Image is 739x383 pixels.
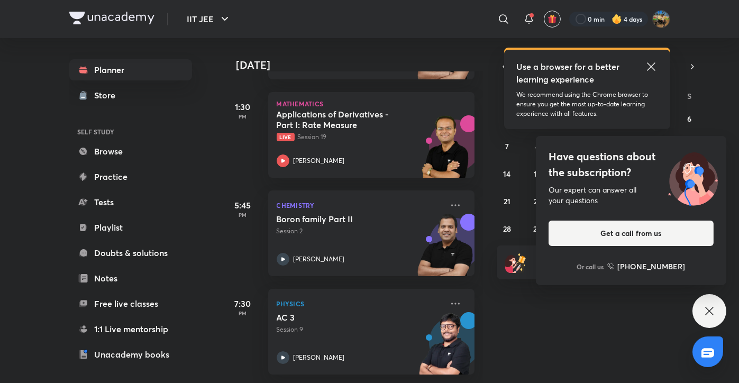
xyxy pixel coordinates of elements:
abbr: September 14, 2025 [503,169,510,179]
p: Mathematics [277,101,466,107]
button: September 6, 2025 [681,110,698,127]
button: September 14, 2025 [498,165,515,182]
abbr: September 7, 2025 [505,141,509,151]
button: September 28, 2025 [498,220,515,237]
p: Or call us [577,262,604,271]
a: Planner [69,59,192,80]
p: [PERSON_NAME] [294,254,345,264]
abbr: September 29, 2025 [533,224,541,234]
button: September 29, 2025 [529,220,546,237]
p: [PERSON_NAME] [294,353,345,362]
p: [PERSON_NAME] [294,156,345,166]
img: avatar [548,14,557,24]
img: unacademy [416,214,475,287]
button: September 21, 2025 [498,193,515,209]
h5: 1:30 [222,101,264,113]
h5: 7:30 [222,297,264,310]
a: Notes [69,268,192,289]
p: PM [222,113,264,120]
div: Our expert can answer all your questions [549,185,714,206]
abbr: September 28, 2025 [503,224,511,234]
abbr: September 8, 2025 [535,141,540,151]
h6: [PHONE_NUMBER] [618,261,686,272]
button: IIT JEE [181,8,238,30]
abbr: September 6, 2025 [687,114,691,124]
a: Store [69,85,192,106]
a: Free live classes [69,293,192,314]
button: Get a call from us [549,221,714,246]
a: 1:1 Live mentorship [69,318,192,340]
p: Session 9 [277,325,443,334]
p: Session 2 [277,226,443,236]
h4: Have questions about the subscription? [549,149,714,180]
a: Unacademy books [69,344,192,365]
p: Physics [277,297,443,310]
a: Tests [69,191,192,213]
img: streak [612,14,622,24]
abbr: September 21, 2025 [504,196,510,206]
h5: Use a browser for a better learning experience [517,60,622,86]
h6: SELF STUDY [69,123,192,141]
img: referral [505,252,526,273]
a: Playlist [69,217,192,238]
abbr: Saturday [687,91,691,101]
img: ttu_illustration_new.svg [660,149,726,206]
img: Company Logo [69,12,154,24]
h5: AC 3 [277,312,408,323]
button: avatar [544,11,561,28]
button: September 15, 2025 [529,165,546,182]
span: Live [277,133,295,141]
a: Browse [69,141,192,162]
a: Practice [69,166,192,187]
a: [PHONE_NUMBER] [607,261,686,272]
img: Shivam Munot [652,10,670,28]
a: Doubts & solutions [69,242,192,263]
p: Chemistry [277,199,443,212]
p: PM [222,310,264,316]
h4: [DATE] [236,59,485,71]
button: September 7, 2025 [498,138,515,154]
img: unacademy [416,115,475,188]
p: PM [222,212,264,218]
button: September 22, 2025 [529,193,546,209]
abbr: September 15, 2025 [534,169,541,179]
button: September 8, 2025 [529,138,546,154]
div: Store [95,89,122,102]
abbr: September 22, 2025 [534,196,541,206]
a: Company Logo [69,12,154,27]
h5: 5:45 [222,199,264,212]
p: Session 19 [277,132,443,142]
h5: Boron family Part II [277,214,408,224]
h5: Applications of Derivatives - Part I: Rate Measure [277,109,408,130]
p: We recommend using the Chrome browser to ensure you get the most up-to-date learning experience w... [517,90,658,118]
